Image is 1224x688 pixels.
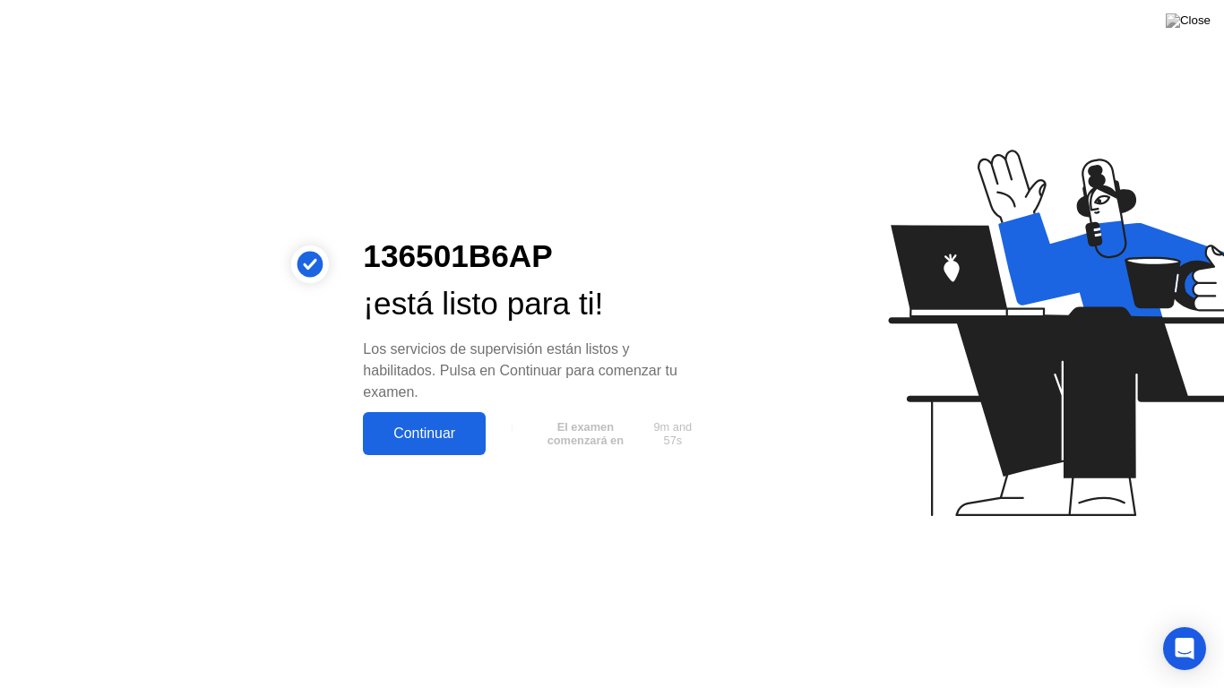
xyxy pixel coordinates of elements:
[368,426,480,442] div: Continuar
[495,417,705,451] button: El examen comenzará en9m and 57s
[363,280,705,328] div: ¡está listo para ti!
[363,233,705,280] div: 136501B6AP
[647,420,699,447] span: 9m and 57s
[1163,627,1206,670] div: Open Intercom Messenger
[1166,13,1211,28] img: Close
[363,412,486,455] button: Continuar
[363,339,705,403] div: Los servicios de supervisión están listos y habilitados. Pulsa en Continuar para comenzar tu examen.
